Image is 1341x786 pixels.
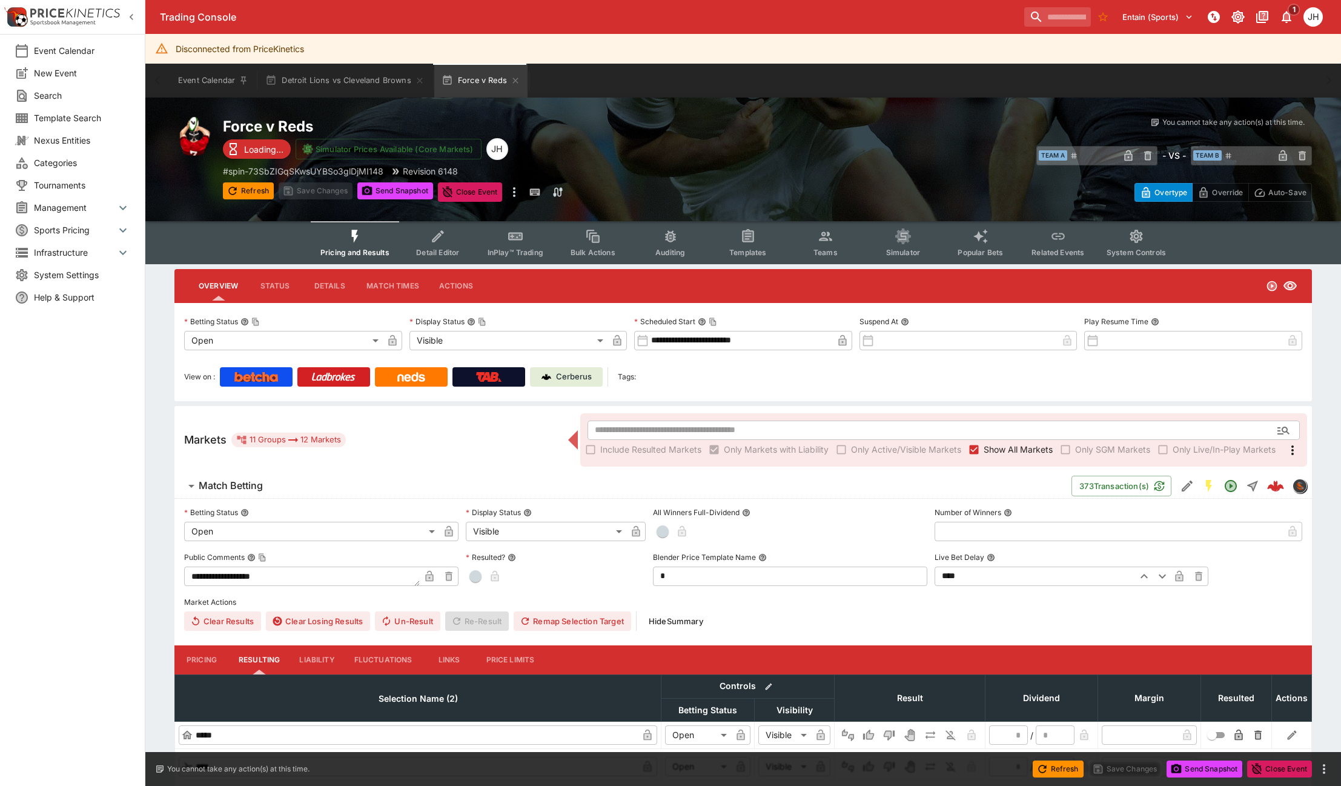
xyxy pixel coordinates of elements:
div: Event type filters [311,221,1176,264]
button: All Winners Full-Dividend [742,508,750,517]
h6: - VS - [1162,149,1186,162]
a: 3af09f43-64e8-42a6-9a5b-8c1643263d0b [1263,474,1288,498]
p: Betting Status [184,507,238,518]
button: 373Transaction(s) [1071,476,1171,496]
p: Suspend At [859,316,898,327]
p: Blender Price Template Name [653,552,756,562]
p: Cerberus [556,371,592,383]
svg: Visible [1283,279,1297,293]
p: You cannot take any action(s) at this time. [1162,117,1305,128]
h5: Markets [184,433,227,447]
button: Match Times [357,271,429,301]
div: Start From [1134,183,1312,202]
span: Categories [34,156,130,169]
button: Pricing [174,645,229,674]
button: NOT Connected to PK [1203,6,1225,28]
p: Display Status [409,316,465,327]
button: more [507,182,521,202]
label: Tags: [618,367,636,387]
input: search [1024,7,1091,27]
button: Copy To Clipboard [251,318,260,326]
th: Dividend [985,674,1098,721]
button: Match Betting [174,474,1071,498]
span: Re-Result [445,611,509,631]
button: Force v Reds [434,64,528,98]
th: Margin [1098,674,1201,721]
label: View on : [184,367,215,387]
p: Copy To Clipboard [223,165,383,178]
button: Display Status [523,508,532,517]
button: Overtype [1134,183,1193,202]
div: Visible [466,522,627,541]
span: Search [34,89,130,102]
span: Management [34,201,116,214]
button: HideSummary [641,611,710,631]
button: Documentation [1251,6,1273,28]
p: Resulted? [466,552,505,562]
span: Related Events [1031,248,1084,257]
button: Bulk edit [761,679,776,694]
img: Neds [397,372,425,382]
h6: Match Betting [199,479,263,492]
button: Copy To Clipboard [478,318,486,326]
button: Play Resume Time [1151,318,1159,326]
div: / [1030,729,1033,742]
img: Cerberus [541,372,551,382]
p: Betting Status [184,316,238,327]
button: Overview [189,271,248,301]
p: Public Comments [184,552,245,562]
button: Display StatusCopy To Clipboard [467,318,475,326]
img: sportingsolutions [1293,479,1306,493]
div: Visible [409,331,608,350]
button: Clear Losing Results [266,611,370,631]
span: Show All Markets [984,443,1053,456]
button: Fluctuations [345,645,422,674]
p: Overtype [1154,186,1187,199]
button: Select Tenant [1115,7,1200,27]
img: Sportsbook Management [30,20,96,25]
button: Resulting [229,645,290,674]
span: New Event [34,67,130,79]
span: Only Live/In-Play Markets [1173,443,1276,456]
img: TabNZ [476,372,502,382]
span: Team A [1039,150,1067,161]
button: Links [422,645,477,674]
span: Detail Editor [416,248,459,257]
p: Live Bet Delay [935,552,984,562]
span: Simulator [886,248,920,257]
button: Price Limits [477,645,545,674]
button: Copy To Clipboard [258,553,267,562]
span: Betting Status [665,703,750,718]
div: Disconnected from PriceKinetics [176,38,304,60]
span: Include Resulted Markets [600,443,701,456]
div: Trading Console [160,11,1019,24]
button: Event Calendar [171,64,256,98]
label: Market Actions [184,593,1302,611]
div: sportingsolutions [1293,479,1307,493]
p: Scheduled Start [634,316,695,327]
img: rugby_union.png [174,117,213,156]
span: 1 [1288,4,1300,16]
button: Public CommentsCopy To Clipboard [247,553,256,562]
div: Visible [758,725,811,745]
div: Open [184,331,383,350]
span: Only Markets with Liability [724,443,829,456]
span: InPlay™ Trading [488,248,543,257]
span: System Controls [1107,248,1166,257]
button: Blender Price Template Name [758,553,767,562]
button: Refresh [1033,761,1084,778]
th: Resulted [1201,674,1272,721]
div: 11 Groups 12 Markets [236,433,341,447]
p: Revision 6148 [403,165,458,178]
button: Lose [879,725,899,745]
span: Sports Pricing [34,224,116,236]
button: Void [900,725,919,745]
button: Betting Status [240,508,249,517]
svg: More [1285,443,1300,458]
p: Loading... [244,143,283,156]
span: Visibility [763,703,826,718]
span: Pricing and Results [320,248,389,257]
img: PriceKinetics Logo [4,5,28,29]
div: Open [184,522,439,541]
span: System Settings [34,268,130,281]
